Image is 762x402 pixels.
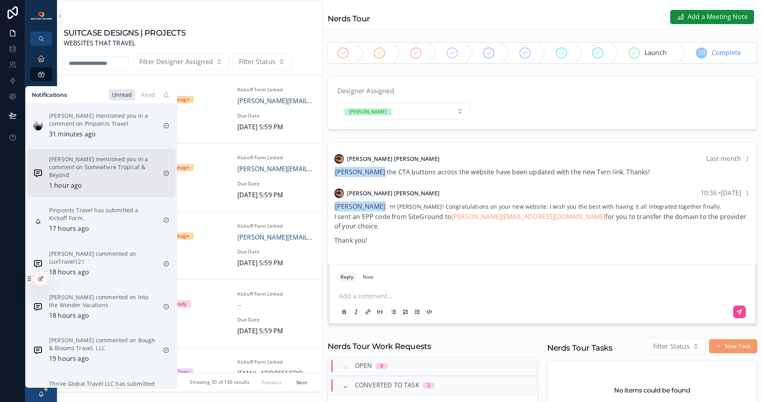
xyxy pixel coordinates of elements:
[334,201,386,211] span: [PERSON_NAME]
[237,232,313,243] a: [PERSON_NAME][EMAIL_ADDRESS][DOMAIN_NAME]
[64,27,186,38] h1: SUITCASE DESIGNS | PROJECTS
[347,155,440,163] span: [PERSON_NAME] [PERSON_NAME]
[360,272,377,282] button: Note
[152,155,228,161] span: Status
[152,181,228,187] span: Start Date
[152,258,228,268] span: [DATE]
[334,167,386,177] span: [PERSON_NAME]
[237,223,313,229] span: Kickoff Form Linked
[688,12,748,22] span: Add a Meeting Note
[547,342,612,353] h1: Nerds Tour Tasks
[698,48,705,58] span: 10
[152,291,228,297] span: Status
[30,11,52,20] img: App logo
[190,379,250,386] span: Showing 30 of 130 results
[237,190,313,200] span: [DATE] 5:59 PM
[328,13,370,24] h1: Nerds Tour
[237,96,313,106] a: [PERSON_NAME][EMAIL_ADDRESS][DOMAIN_NAME]
[614,386,690,395] h2: No items could be found
[49,206,157,222] p: Pinpoints Travel has submitted a Kickoff Form.
[334,212,751,231] p: I sent an EPP code from SiteGround to for you to transfer the domain to the provider of your choice.
[355,380,419,391] span: Converted to Task
[139,57,213,67] span: Filter Designer Assigned
[709,339,757,353] button: New Task
[49,354,89,364] p: 19 hours ago
[49,129,96,140] p: 31 minutes ago
[49,155,157,179] p: [PERSON_NAME] mentioned you in a comment on Somewhere Tropical & Beyond
[237,317,313,323] span: Due Date
[237,87,313,93] span: Kickoff Form Linked
[49,267,89,277] p: 18 hours ago
[152,249,228,255] span: Start Date
[58,143,322,211] a: Project NameThrive Global Travel LLCStatusKickoff DesignKickoff Form Linked[PERSON_NAME][EMAIL_AD...
[380,363,383,369] div: 0
[237,113,313,119] span: Due Date
[152,122,228,132] span: [DATE]
[334,168,650,176] span: the CTA buttons across the website have been updated with the new Tern link. Thanks!
[49,181,82,191] p: 1 hour ago
[152,326,228,336] span: [DATE]
[237,258,313,268] span: [DATE] 5:59 PM
[58,279,322,347] a: Project NameWander Travel BoutiqueStatusSync 1 ReadyKickoff Form Linked--Designer Assigned[PERSON...
[133,53,229,71] button: Select Button
[33,302,43,311] img: Notification icon
[363,274,373,280] div: Note
[232,53,292,71] button: Select Button
[49,224,89,234] p: 17 hours ago
[337,103,470,120] button: Select Button
[237,155,313,161] span: Kickoff Form Linked
[138,89,158,100] div: Read
[152,359,228,365] span: Status
[49,336,157,352] p: [PERSON_NAME] commented on Bough & Blooms Travel, LLC
[328,341,431,352] h1: Nerds Tour Work Requests
[49,112,157,128] p: [PERSON_NAME] mentioned you in a comment on Pinpoints Travel
[49,380,157,396] p: Thrive Global Travel LLC has submitted a Kickoff Form.
[237,122,313,132] span: [DATE] 5:59 PM
[32,91,66,99] h1: Notifications
[239,57,275,67] span: Filter Status
[64,38,186,49] span: WEBSITES THAT TRAVEL
[334,236,751,245] p: Thank you!
[58,211,322,279] a: Project NameBB Voyages, LLCStatusKickoff DesignKickoff Form Linked[PERSON_NAME][EMAIL_ADDRESS][DO...
[646,338,706,355] button: Select Button
[334,202,751,245] div: . HI [PERSON_NAME]! Congratulations on your new website. I wish you the best with having it all i...
[152,317,228,323] span: Start Date
[670,10,754,24] button: Add a Meeting Note
[237,291,313,297] span: Kickoff Form Linked
[109,89,135,100] div: Unread
[337,87,394,95] span: Designer Assigned
[152,113,228,119] span: Start Date
[49,293,157,309] p: [PERSON_NAME] commented on Into the Wonder Vacations
[237,181,313,187] span: Due Date
[58,75,322,143] a: Project NamePinpoints TravelStatusKickoff DesignKickoff Form Linked[PERSON_NAME][EMAIL_ADDRESS][D...
[237,300,241,311] span: --
[347,189,440,197] span: [PERSON_NAME] [PERSON_NAME]
[25,46,57,202] div: scrollable content
[152,190,228,200] span: [DATE]
[33,259,43,268] img: Notification icon
[706,154,741,163] span: Last month
[337,272,356,282] button: Reply
[237,164,313,174] a: [PERSON_NAME][EMAIL_ADDRESS][DOMAIN_NAME]
[355,361,372,371] span: Open
[237,359,313,365] span: Kickoff Form Linked
[237,368,313,379] a: [EMAIL_ADDRESS][DOMAIN_NAME]
[701,189,741,197] span: 10:36 • [DATE]
[152,87,228,93] span: Status
[451,212,606,221] a: [PERSON_NAME][EMAIL_ADDRESS][DOMAIN_NAME]
[427,382,430,389] div: 2
[152,223,228,229] span: Status
[33,345,43,355] img: Notification icon
[33,121,43,130] img: Notification icon
[712,48,741,58] span: Complete
[237,326,313,336] span: [DATE] 5:59 PM
[644,48,667,58] span: Launch
[49,311,89,321] p: 18 hours ago
[33,168,43,178] img: Notification icon
[237,249,313,255] span: Due Date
